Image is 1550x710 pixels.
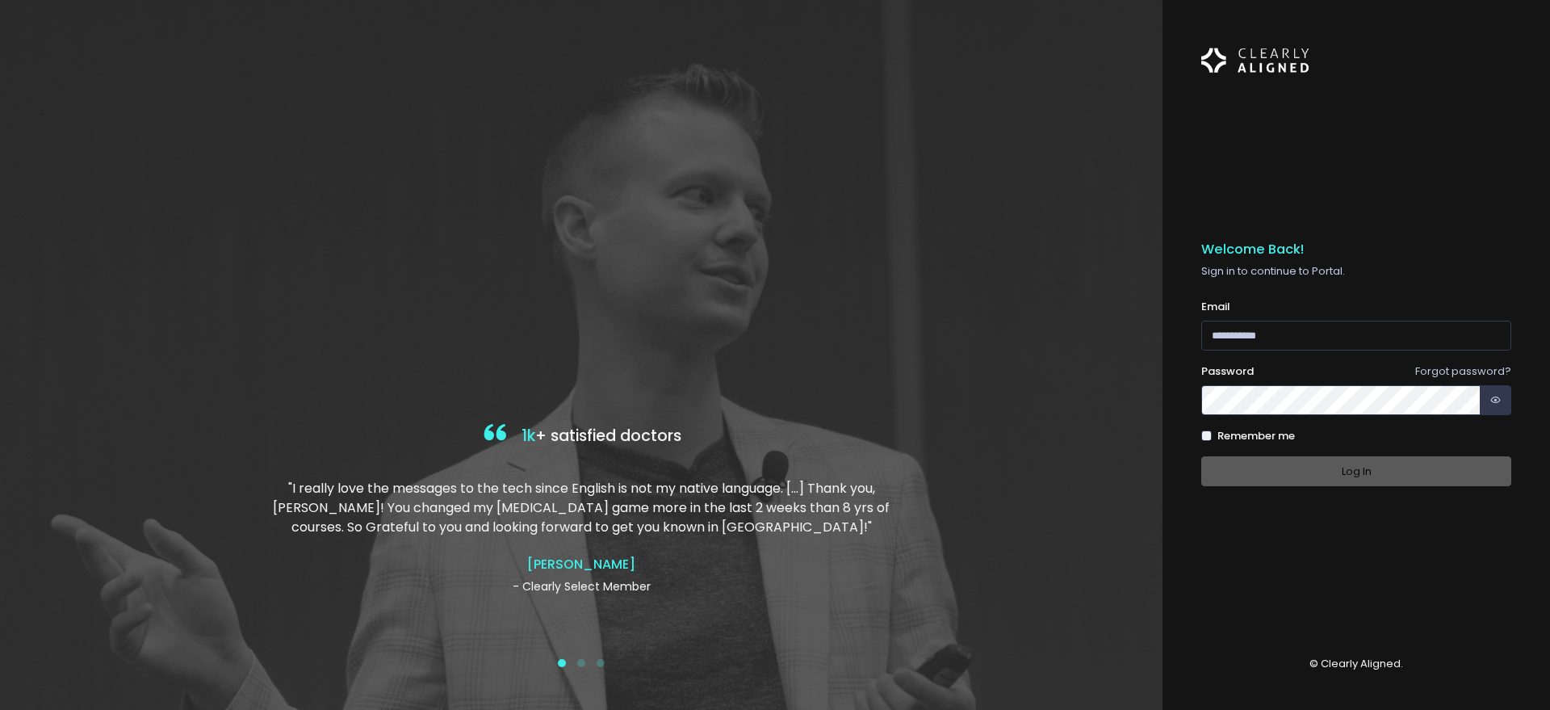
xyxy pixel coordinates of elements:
label: Email [1201,299,1230,315]
span: 1k [522,425,535,447]
p: © Clearly Aligned. [1201,656,1511,672]
h4: + satisfied doctors [269,420,894,453]
p: "I really love the messages to the tech since English is not my native language. […] Thank you, [... [269,479,894,537]
h4: [PERSON_NAME] [269,557,894,572]
img: Logo Horizontal [1201,39,1309,82]
label: Remember me [1217,428,1295,444]
p: - Clearly Select Member [269,578,894,595]
label: Password [1201,363,1254,380]
a: Forgot password? [1415,363,1511,379]
p: Sign in to continue to Portal. [1201,263,1511,279]
h5: Welcome Back! [1201,242,1511,258]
